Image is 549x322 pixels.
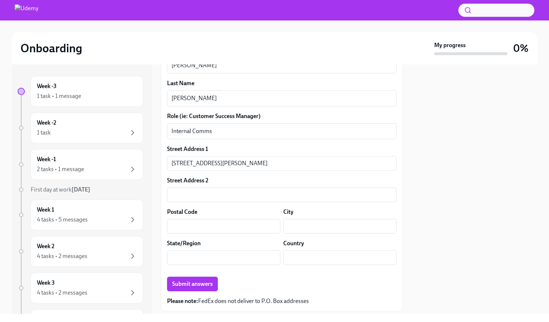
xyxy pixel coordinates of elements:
strong: [DATE] [72,186,90,193]
label: Country [283,239,304,247]
img: Udemy [15,4,38,16]
div: 2 tasks • 1 message [37,165,84,173]
h6: Week 1 [37,206,54,214]
h6: Week -3 [37,82,57,90]
h6: Week -2 [37,119,56,127]
span: First day at work [31,186,90,193]
a: Week 14 tasks • 5 messages [18,200,143,230]
textarea: [PERSON_NAME] [171,94,392,103]
label: Last Name [167,79,397,87]
textarea: Internal Comms [171,127,392,136]
strong: Please note: [167,298,198,304]
div: 4 tasks • 5 messages [37,216,88,224]
h6: Week 3 [37,279,55,287]
a: Week -31 task • 1 message [18,76,143,107]
label: Street Address 2 [167,177,208,185]
div: 1 task • 1 message [37,92,81,100]
a: Week -21 task [18,113,143,143]
textarea: [PERSON_NAME] [171,61,392,70]
h2: Onboarding [20,41,82,56]
p: FedEx does not deliver to P.O. Box addresses [167,297,397,305]
label: Role (ie: Customer Success Manager) [167,112,397,120]
a: Week 24 tasks • 2 messages [18,236,143,267]
a: Week 34 tasks • 2 messages [18,273,143,303]
h6: Week -1 [37,155,56,163]
label: Street Address 1 [167,145,208,153]
label: City [283,208,294,216]
div: 4 tasks • 2 messages [37,252,87,260]
label: Postal Code [167,208,197,216]
span: Submit answers [172,280,213,288]
strong: My progress [434,41,466,49]
h3: 0% [513,42,529,55]
div: 1 task [37,129,51,137]
h6: Week 2 [37,242,54,250]
button: Submit answers [167,277,218,291]
a: Week -12 tasks • 1 message [18,149,143,180]
a: First day at work[DATE] [18,186,143,194]
div: 4 tasks • 2 messages [37,289,87,297]
label: State/Region [167,239,201,247]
